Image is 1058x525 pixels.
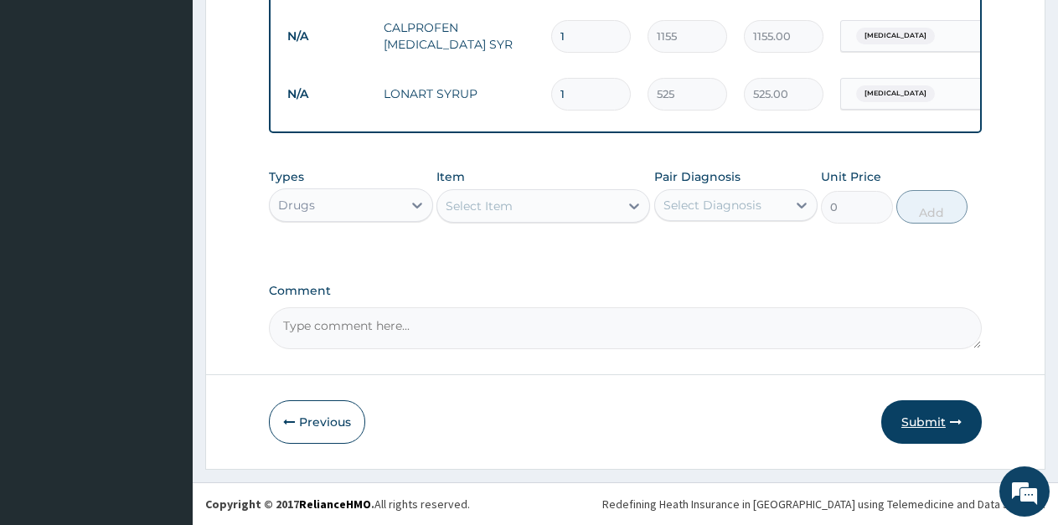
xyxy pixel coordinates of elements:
[375,11,543,61] td: CALPROFEN [MEDICAL_DATA] SYR
[279,79,375,110] td: N/A
[856,85,935,102] span: [MEDICAL_DATA]
[205,497,374,512] strong: Copyright © 2017 .
[8,348,319,407] textarea: Type your message and hit 'Enter'
[663,197,761,214] div: Select Diagnosis
[821,168,881,185] label: Unit Price
[87,94,281,116] div: Chat with us now
[97,157,231,326] span: We're online!
[375,77,543,111] td: LONART SYRUP
[269,284,982,298] label: Comment
[602,496,1045,512] div: Redefining Heath Insurance in [GEOGRAPHIC_DATA] using Telemedicine and Data Science!
[269,170,304,184] label: Types
[279,21,375,52] td: N/A
[275,8,315,49] div: Minimize live chat window
[31,84,68,126] img: d_794563401_company_1708531726252_794563401
[299,497,371,512] a: RelianceHMO
[881,400,982,444] button: Submit
[654,168,741,185] label: Pair Diagnosis
[856,28,935,44] span: [MEDICAL_DATA]
[278,197,315,214] div: Drugs
[193,482,1058,525] footer: All rights reserved.
[269,400,365,444] button: Previous
[446,198,513,214] div: Select Item
[896,190,968,224] button: Add
[436,168,465,185] label: Item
